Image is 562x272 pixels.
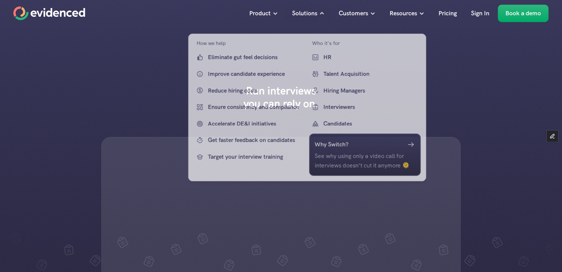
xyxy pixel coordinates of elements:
a: Interviewers [309,101,421,114]
p: Accelerate DE&I initiatives [208,119,303,128]
a: Hiring Managers [309,84,421,97]
p: Resources [390,8,417,18]
p: Hiring Managers [323,86,419,95]
a: Reduce hiring costs [193,84,305,97]
a: Why Switch?See why using only a video call for interviews doesn’t cut it anymore 🫠 [309,134,421,175]
p: Eliminate gut feel decisions [208,53,303,62]
p: Pricing [439,8,457,18]
a: Target your interview training [193,150,305,163]
a: Home [13,7,85,20]
p: Interviewers [323,103,419,112]
a: Eliminate gut feel decisions [193,51,305,64]
a: Sign In [465,5,495,22]
p: Get faster feedback on candidates [208,135,303,145]
p: How we help [197,39,226,47]
p: Candidates [323,119,419,128]
p: HR [323,53,419,62]
p: Talent Acquisition [323,69,419,78]
p: Who it's for [312,39,339,47]
a: Improve candidate experience [193,67,305,80]
p: Target your interview training [208,152,303,161]
p: Product [249,8,271,18]
a: HR [309,51,421,64]
p: Solutions [292,8,317,18]
button: Edit Framer Content [547,130,558,142]
a: Talent Acquisition [309,67,421,80]
a: Ensure consistency and compliance [193,101,305,114]
a: Candidates [309,117,421,130]
p: Customers [339,8,368,18]
p: See why using only a video call for interviews doesn’t cut it anymore 🫠 [314,151,415,170]
a: Accelerate DE&I initiatives [193,117,305,130]
a: Pricing [433,5,463,22]
p: Reduce hiring costs [208,86,303,95]
p: Ensure consistency and compliance [208,103,303,112]
p: Book a demo [505,8,541,18]
p: Sign In [471,8,489,18]
a: Book a demo [498,5,549,22]
h6: Why Switch? [314,140,348,149]
p: Improve candidate experience [208,69,303,78]
a: Get faster feedback on candidates [193,134,305,147]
